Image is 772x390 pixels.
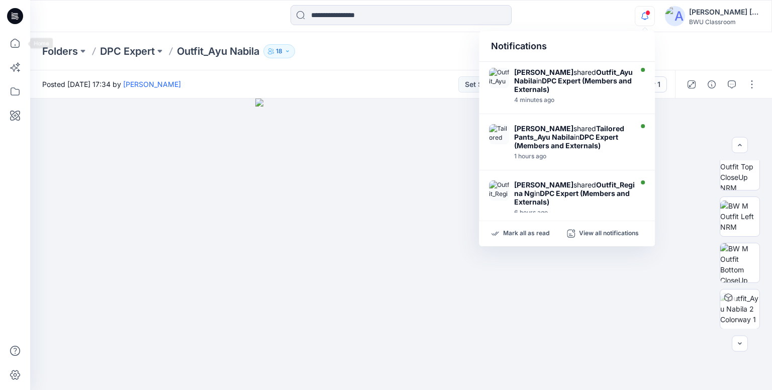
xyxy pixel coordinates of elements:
[489,68,509,88] img: Outfit_Ayu Nabila
[514,209,639,216] div: Thursday, October 02, 2025 11:18
[514,180,639,206] div: shared in
[479,31,655,62] div: Notifications
[255,99,547,390] img: eyJhbGciOiJIUzI1NiIsImtpZCI6IjAiLCJzbHQiOiJzZXMiLCJ0eXAiOiJKV1QifQ.eyJkYXRhIjp7InR5cGUiOiJzdG9yYW...
[177,44,259,58] p: Outfit_Ayu Nabila
[720,151,759,190] img: BW M Outfit Top CloseUp NRM
[514,68,633,93] div: shared in
[263,44,295,58] button: 18
[720,201,759,232] img: BW M Outfit Left NRM
[665,6,685,26] img: avatar
[42,79,181,89] span: Posted [DATE] 17:34 by
[720,293,759,325] img: Outfit_Ayu Nabila 2 Colorway 1
[689,6,759,18] div: [PERSON_NAME] [PERSON_NAME] [PERSON_NAME]
[514,68,573,76] strong: [PERSON_NAME]
[514,124,630,150] div: shared in
[514,180,573,189] strong: [PERSON_NAME]
[489,180,509,201] img: Outfit_Regina Ng
[514,76,632,93] strong: DPC Expert (Members and Externals)
[514,124,624,141] strong: Tailored Pants_Ayu Nabila
[704,76,720,92] button: Details
[514,96,633,104] div: Thursday, October 02, 2025 17:43
[514,180,635,198] strong: Outfit_Regina Ng
[720,243,759,282] img: BW M Outfit Bottom CloseUp NRM
[100,44,155,58] a: DPC Expert
[514,68,633,85] strong: Outfit_Ayu Nabila
[514,124,573,133] strong: [PERSON_NAME]
[514,153,630,160] div: Thursday, October 02, 2025 16:46
[276,46,282,57] p: 18
[123,80,181,88] a: [PERSON_NAME]
[689,18,759,26] div: BWU Classroom
[514,133,618,150] strong: DPC Expert (Members and Externals)
[42,44,78,58] a: Folders
[579,229,639,238] p: View all notifications
[503,229,549,238] p: Mark all as read
[514,189,630,206] strong: DPC Expert (Members and Externals)
[489,124,509,144] img: Tailored Pants_Ayu Nabila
